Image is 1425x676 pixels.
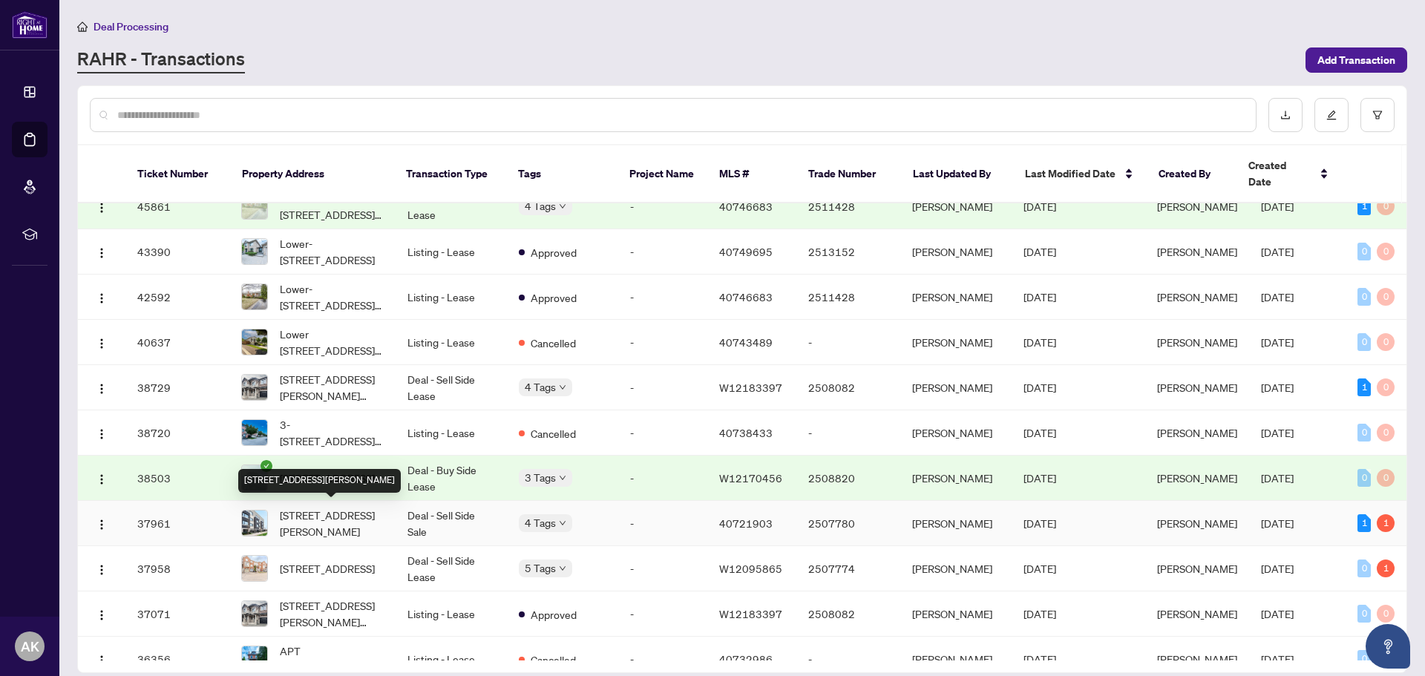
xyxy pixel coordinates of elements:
[242,375,267,400] img: thumbnail-img
[525,469,556,486] span: 3 Tags
[1280,110,1291,120] span: download
[96,428,108,440] img: Logo
[1372,110,1383,120] span: filter
[1157,290,1237,303] span: [PERSON_NAME]
[94,20,168,33] span: Deal Processing
[900,410,1012,456] td: [PERSON_NAME]
[719,607,782,620] span: W12183397
[531,652,576,668] span: Cancelled
[719,426,773,439] span: 40738433
[1314,98,1349,132] button: edit
[1357,559,1371,577] div: 0
[125,410,229,456] td: 38720
[618,320,707,365] td: -
[1025,165,1116,182] span: Last Modified Date
[900,229,1012,275] td: [PERSON_NAME]
[1023,471,1056,485] span: [DATE]
[1306,47,1407,73] button: Add Transaction
[1357,650,1371,668] div: 0
[96,654,108,666] img: Logo
[796,320,900,365] td: -
[1157,426,1237,439] span: [PERSON_NAME]
[1261,245,1294,258] span: [DATE]
[559,565,566,572] span: down
[1357,378,1371,396] div: 1
[719,381,782,394] span: W12183397
[280,280,384,313] span: Lower-[STREET_ADDRESS][PERSON_NAME]
[1157,200,1237,213] span: [PERSON_NAME]
[1023,381,1056,394] span: [DATE]
[1236,145,1341,203] th: Created Date
[1357,243,1371,260] div: 0
[618,275,707,320] td: -
[1023,562,1056,575] span: [DATE]
[1157,562,1237,575] span: [PERSON_NAME]
[1261,471,1294,485] span: [DATE]
[1157,381,1237,394] span: [PERSON_NAME]
[242,284,267,309] img: thumbnail-img
[96,564,108,576] img: Logo
[1147,145,1236,203] th: Created By
[618,591,707,637] td: -
[242,556,267,581] img: thumbnail-img
[1261,290,1294,303] span: [DATE]
[1261,652,1294,666] span: [DATE]
[559,474,566,482] span: down
[1261,562,1294,575] span: [DATE]
[125,320,229,365] td: 40637
[796,229,900,275] td: 2513152
[1377,424,1395,442] div: 0
[1261,200,1294,213] span: [DATE]
[1326,110,1337,120] span: edit
[125,145,230,203] th: Ticket Number
[90,557,114,580] button: Logo
[618,456,707,501] td: -
[719,245,773,258] span: 40749695
[559,384,566,391] span: down
[617,145,707,203] th: Project Name
[796,501,900,546] td: 2507780
[280,643,384,675] span: APT [STREET_ADDRESS][PERSON_NAME][PERSON_NAME]
[525,378,556,396] span: 4 Tags
[1157,245,1237,258] span: [PERSON_NAME]
[1377,288,1395,306] div: 0
[90,375,114,399] button: Logo
[396,501,507,546] td: Deal - Sell Side Sale
[280,235,384,268] span: Lower-[STREET_ADDRESS]
[280,190,384,223] span: Lower-[STREET_ADDRESS][PERSON_NAME]
[125,591,229,637] td: 37071
[396,591,507,637] td: Listing - Lease
[900,456,1012,501] td: [PERSON_NAME]
[1023,200,1056,213] span: [DATE]
[719,335,773,349] span: 40743489
[1261,607,1294,620] span: [DATE]
[1377,469,1395,487] div: 0
[719,516,773,530] span: 40721903
[1023,426,1056,439] span: [DATE]
[1157,652,1237,666] span: [PERSON_NAME]
[1013,145,1147,203] th: Last Modified Date
[900,275,1012,320] td: [PERSON_NAME]
[618,184,707,229] td: -
[125,501,229,546] td: 37961
[125,184,229,229] td: 45861
[280,416,384,449] span: 3-[STREET_ADDRESS][PERSON_NAME]
[796,275,900,320] td: 2511428
[1377,514,1395,532] div: 1
[394,145,506,203] th: Transaction Type
[506,145,618,203] th: Tags
[1268,98,1303,132] button: download
[280,560,375,577] span: [STREET_ADDRESS]
[396,229,507,275] td: Listing - Lease
[1377,378,1395,396] div: 0
[796,184,900,229] td: 2511428
[90,194,114,218] button: Logo
[90,285,114,309] button: Logo
[900,320,1012,365] td: [PERSON_NAME]
[1157,607,1237,620] span: [PERSON_NAME]
[525,559,556,577] span: 5 Tags
[242,239,267,264] img: thumbnail-img
[396,184,507,229] td: Deal - Sell Side Lease
[796,591,900,637] td: 2508082
[796,365,900,410] td: 2508082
